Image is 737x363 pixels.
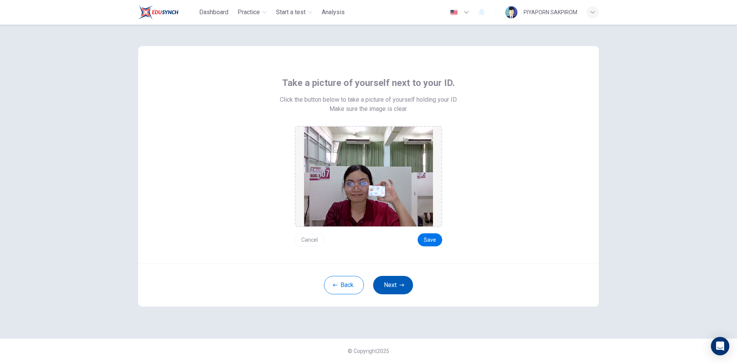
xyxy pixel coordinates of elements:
[280,95,458,104] span: Click the button below to take a picture of yourself holding your ID.
[373,276,413,294] button: Next
[449,10,459,15] img: en
[304,127,433,226] img: preview screemshot
[138,5,196,20] a: Train Test logo
[238,8,260,17] span: Practice
[319,5,348,19] button: Analysis
[295,233,324,246] button: Cancel
[196,5,231,19] button: Dashboard
[418,233,442,246] button: Save
[505,6,517,18] img: Profile picture
[329,104,408,114] span: Make sure the image is clear.
[711,337,729,355] div: Open Intercom Messenger
[273,5,316,19] button: Start a test
[324,276,364,294] button: Back
[282,77,455,89] span: Take a picture of yourself next to your ID.
[524,8,577,17] div: PIYAPORN SAKPIROM
[348,348,389,354] span: © Copyright 2025
[235,5,270,19] button: Practice
[199,8,228,17] span: Dashboard
[322,8,345,17] span: Analysis
[138,5,178,20] img: Train Test logo
[276,8,306,17] span: Start a test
